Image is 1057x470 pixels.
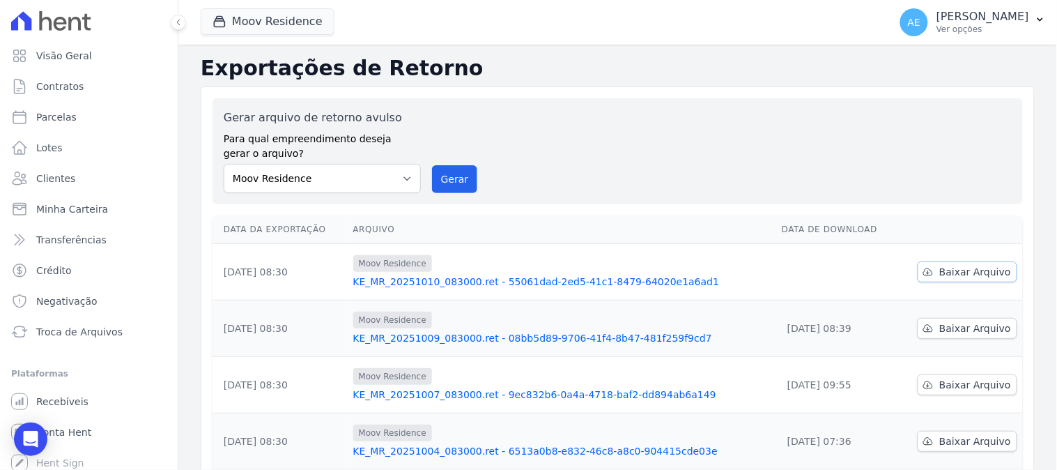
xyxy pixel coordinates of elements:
[6,418,172,446] a: Conta Hent
[213,301,348,357] td: [DATE] 08:30
[6,318,172,346] a: Troca de Arquivos
[36,79,84,93] span: Contratos
[213,215,348,244] th: Data da Exportação
[353,425,432,441] span: Moov Residence
[776,357,897,414] td: [DATE] 09:55
[918,374,1017,395] a: Baixar Arquivo
[6,165,172,192] a: Clientes
[918,318,1017,339] a: Baixar Arquivo
[36,141,63,155] span: Lotes
[936,24,1029,35] p: Ver opções
[353,312,432,328] span: Moov Residence
[353,331,771,345] a: KE_MR_20251009_083000.ret - 08bb5d89-9706-41f4-8b47-481f259f9cd7
[6,287,172,315] a: Negativação
[776,301,897,357] td: [DATE] 08:39
[36,233,107,247] span: Transferências
[36,395,88,409] span: Recebíveis
[776,215,897,244] th: Data de Download
[11,365,167,382] div: Plataformas
[201,56,1035,81] h2: Exportações de Retorno
[432,165,478,193] button: Gerar
[353,255,432,272] span: Moov Residence
[918,431,1017,452] a: Baixar Arquivo
[6,257,172,285] a: Crédito
[36,172,75,185] span: Clientes
[776,414,897,470] td: [DATE] 07:36
[36,325,123,339] span: Troca de Arquivos
[6,195,172,223] a: Minha Carteira
[213,414,348,470] td: [DATE] 08:30
[939,321,1011,335] span: Baixar Arquivo
[36,49,92,63] span: Visão Geral
[36,425,91,439] span: Conta Hent
[353,368,432,385] span: Moov Residence
[353,444,771,458] a: KE_MR_20251004_083000.ret - 6513a0b8-e832-46c8-a8c0-904415cde03e
[889,3,1057,42] button: AE [PERSON_NAME] Ver opções
[14,423,47,456] div: Open Intercom Messenger
[36,264,72,278] span: Crédito
[348,215,777,244] th: Arquivo
[353,275,771,289] a: KE_MR_20251010_083000.ret - 55061dad-2ed5-41c1-8479-64020e1a6ad1
[939,265,1011,279] span: Baixar Arquivo
[213,357,348,414] td: [DATE] 08:30
[36,110,77,124] span: Parcelas
[6,226,172,254] a: Transferências
[201,8,334,35] button: Moov Residence
[224,126,421,161] label: Para qual empreendimento deseja gerar o arquivo?
[918,261,1017,282] a: Baixar Arquivo
[213,244,348,301] td: [DATE] 08:30
[6,42,172,70] a: Visão Geral
[6,134,172,162] a: Lotes
[224,109,421,126] label: Gerar arquivo de retorno avulso
[939,434,1011,448] span: Baixar Arquivo
[936,10,1029,24] p: [PERSON_NAME]
[6,73,172,100] a: Contratos
[908,17,920,27] span: AE
[36,202,108,216] span: Minha Carteira
[36,294,98,308] span: Negativação
[353,388,771,402] a: KE_MR_20251007_083000.ret - 9ec832b6-0a4a-4718-baf2-dd894ab6a149
[6,388,172,416] a: Recebíveis
[6,103,172,131] a: Parcelas
[939,378,1011,392] span: Baixar Arquivo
